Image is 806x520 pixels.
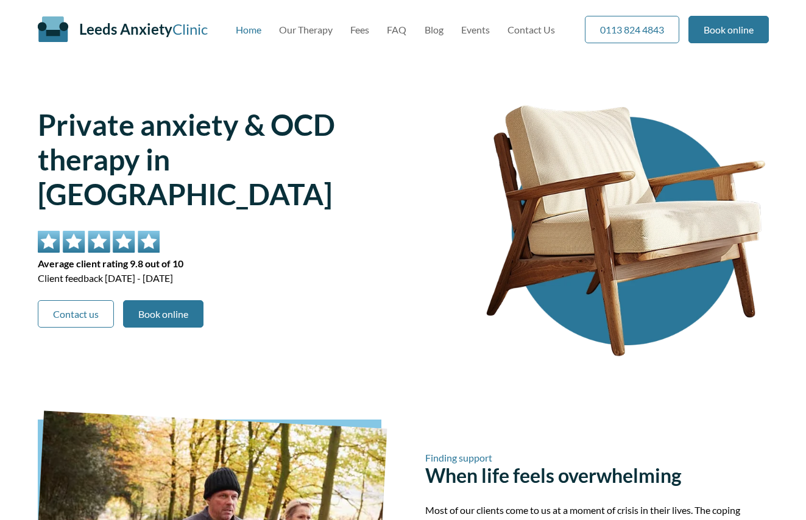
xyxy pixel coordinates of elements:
span: Leeds Anxiety [79,20,172,38]
img: 5 star rating [38,231,160,253]
a: Book online [688,16,769,43]
h1: Private anxiety & OCD therapy in [GEOGRAPHIC_DATA] [38,107,439,211]
a: Book online [123,300,203,328]
h2: When life feels overwhelming [425,452,769,487]
a: Our Therapy [279,24,333,35]
a: FAQ [387,24,406,35]
a: Contact us [38,300,114,328]
a: Blog [425,24,444,35]
a: Contact Us [507,24,555,35]
a: Leeds AnxietyClinic [79,20,208,38]
a: Home [236,24,261,35]
span: Average client rating 9.8 out of 10 [38,256,439,271]
a: Fees [350,24,369,35]
span: Finding support [425,452,769,463]
a: 0113 824 4843 [585,16,679,43]
div: Client feedback [DATE] - [DATE] [38,231,439,286]
a: Events [461,24,490,35]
